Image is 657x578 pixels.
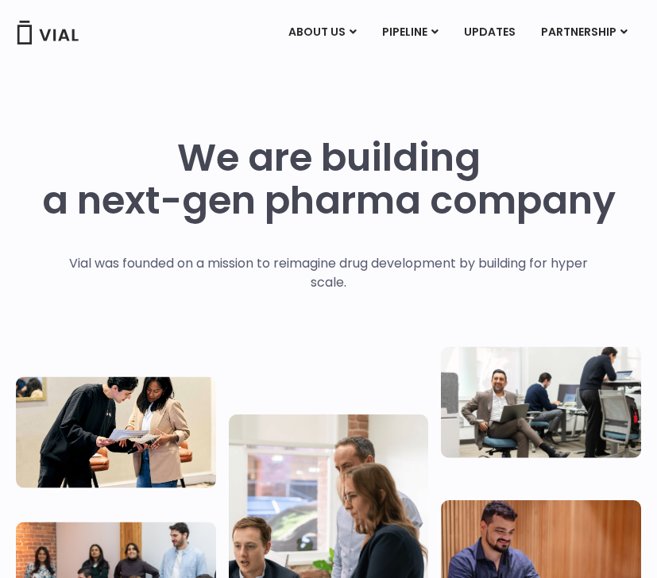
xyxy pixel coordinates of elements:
[16,376,216,487] img: Two people looking at a paper talking.
[276,19,369,46] a: ABOUT USMenu Toggle
[42,137,616,222] h1: We are building a next-gen pharma company
[369,19,450,46] a: PIPELINEMenu Toggle
[528,19,640,46] a: PARTNERSHIPMenu Toggle
[16,21,79,44] img: Vial Logo
[441,346,641,457] img: Three people working in an office
[451,19,528,46] a: UPDATES
[52,254,605,292] p: Vial was founded on a mission to reimagine drug development by building for hyper scale.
